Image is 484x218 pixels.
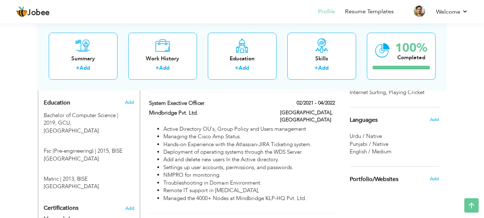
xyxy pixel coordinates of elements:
span: Add [430,116,439,123]
li: Hands-on Experience with the Atlassian-JIRA Ticketing system. [163,141,335,148]
li: Managing the Cisco Amp Status. [163,133,335,140]
li: Remote IT support in [MEDICAL_DATA], [163,187,335,194]
span: Matric, BISE FAISALABAD, 2013 [44,175,76,182]
a: Welcome [436,8,468,16]
div: Fsc (Pre-engineering), 2015 [38,136,140,163]
div: Skills [293,55,350,62]
a: Profile [318,8,335,16]
label: + [76,64,80,72]
span: BISE [GEOGRAPHIC_DATA] [44,147,123,162]
li: Add and delete new users In the Active directory. [163,156,335,163]
div: Add your educational degree. [44,96,134,191]
span: Jobee [28,9,50,17]
span: Languages [350,117,378,124]
div: Matric, 2013 [38,164,140,191]
img: jobee.io [16,6,28,18]
a: Add [80,64,90,71]
div: Work History [134,55,191,62]
label: Mindbridge Pvt. Ltd. [149,109,269,117]
span: English / Medium [350,148,392,155]
span: Urdu / Native [350,133,382,140]
a: Resume Templates [345,8,394,16]
li: Deployment of operating systems through the WDS Server. [163,148,335,156]
label: 02/2021 - 04/2022 [297,99,335,107]
span: Add [125,99,134,106]
label: + [155,64,159,72]
label: [GEOGRAPHIC_DATA], [GEOGRAPHIC_DATA] [280,109,335,124]
img: Profile Img [414,5,425,17]
li: Active Directory OU's, Group Policy and Users management [163,125,335,133]
span: , [386,89,387,96]
label: + [235,64,239,72]
a: Jobee [16,6,50,18]
span: Certifications [44,204,78,212]
span: Education [44,100,70,106]
div: Completed [395,54,427,61]
label: + [315,64,318,72]
div: Summary [54,55,112,62]
div: Education [214,55,271,62]
div: 100% [395,42,427,54]
span: Bachelor of Computer Science, GCU, 2019 [44,112,118,126]
span: Punjabi / Native [350,140,388,148]
a: Add [239,64,249,71]
span: Fsc (Pre-engineering), BISE FAISALABAD, 2015 [44,147,110,154]
div: Share your links of online work [344,167,445,192]
li: Managed the 4000+ Nodes at Mindbridge KLP-HQ Pvt. Ltd. [163,195,335,202]
span: Add [430,176,439,182]
span: BISE [GEOGRAPHIC_DATA] [44,175,99,190]
a: Add [159,64,169,71]
span: GCU, [GEOGRAPHIC_DATA] [44,119,99,134]
a: Add [318,64,329,71]
div: Show your familiar languages. [350,107,439,156]
span: Add the certifications you’ve earned. [125,206,134,211]
label: System Exective Officer [149,99,269,107]
span: Internet Surfing [350,89,389,96]
li: Settings up user accounts, permissions, and passwords. [163,164,335,171]
div: Bachelor of Computer Science, 2019 [38,112,140,135]
span: Portfolio/Websites [350,176,398,183]
span: Playing Cricket [389,89,426,96]
li: NMPRO for monitoring. [163,171,335,179]
li: Troubleshooting in Domain Environment. [163,179,335,187]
